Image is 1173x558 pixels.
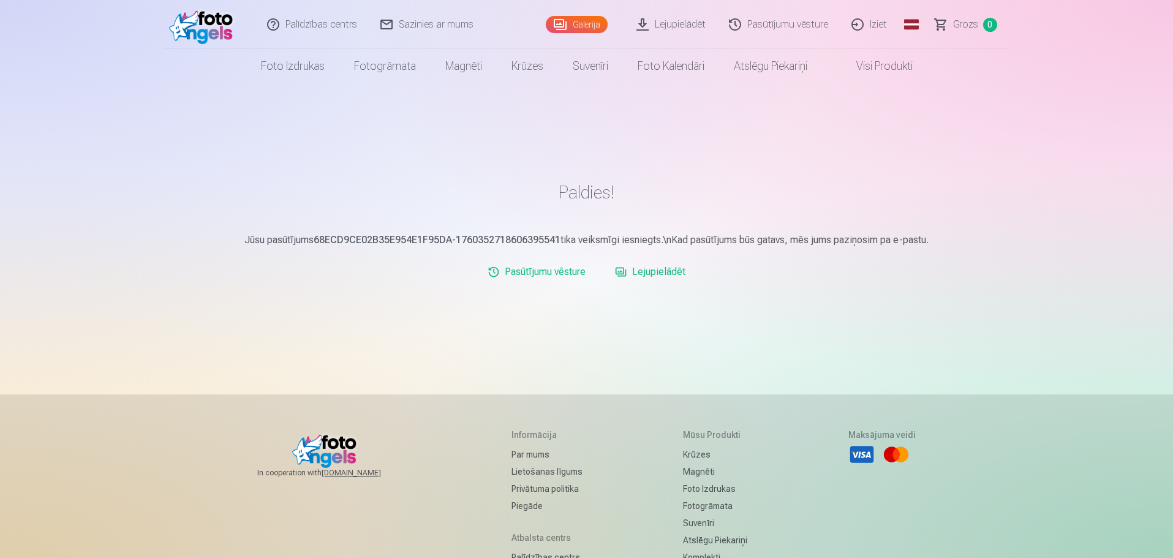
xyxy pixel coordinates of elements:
p: Jūsu pasūtījums tika veiksmīgi iesniegts.\nKad pasūtījums būs gatavs, mēs jums paziņosim pa e-pastu. [229,233,945,247]
a: Krūzes [683,446,747,463]
h1: Paldies! [229,181,945,203]
a: Piegāde [511,497,583,515]
span: 0 [983,18,997,32]
a: Visi produkti [822,49,927,83]
li: Mastercard [883,441,910,468]
a: Foto kalendāri [623,49,719,83]
a: Fotogrāmata [339,49,431,83]
a: Foto izdrukas [683,480,747,497]
a: Pasūtījumu vēsture [483,260,590,284]
a: Foto izdrukas [246,49,339,83]
a: Lietošanas līgums [511,463,583,480]
a: Krūzes [497,49,558,83]
h5: Informācija [511,429,583,441]
a: Lejupielādēt [610,260,690,284]
h5: Maksājuma veidi [848,429,916,441]
h5: Mūsu produkti [683,429,747,441]
a: Privātuma politika [511,480,583,497]
h5: Atbalsta centrs [511,532,583,544]
span: In cooperation with [257,468,410,478]
a: Galerija [546,16,608,33]
a: Suvenīri [558,49,623,83]
a: Magnēti [683,463,747,480]
a: [DOMAIN_NAME] [322,468,410,478]
li: Visa [848,441,875,468]
a: Atslēgu piekariņi [683,532,747,549]
img: /fa1 [169,5,240,44]
a: Suvenīri [683,515,747,532]
a: Fotogrāmata [683,497,747,515]
a: Par mums [511,446,583,463]
a: Atslēgu piekariņi [719,49,822,83]
a: Magnēti [431,49,497,83]
span: Grozs [953,17,978,32]
b: 68ECD9CE02B35E954E1F95DA-1760352718606395541 [314,234,560,246]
